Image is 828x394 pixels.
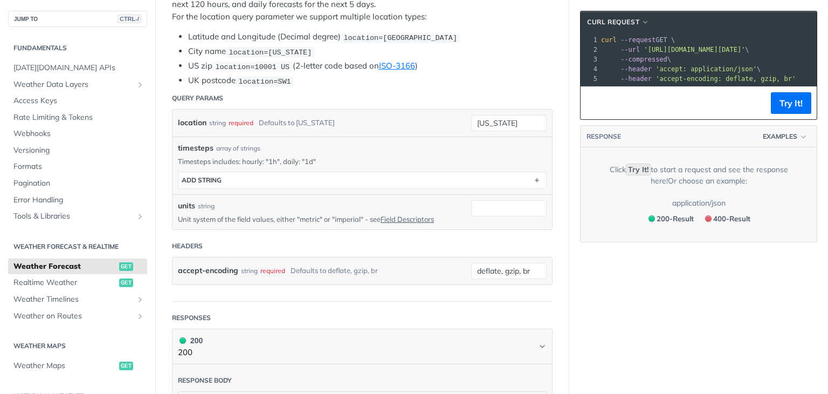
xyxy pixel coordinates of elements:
span: Tools & Libraries [13,211,133,222]
span: \ [601,46,749,53]
div: Headers [172,241,203,251]
button: RESPONSE [586,131,622,142]
p: Timesteps includes: hourly: "1h", daily: "1d" [178,157,547,166]
a: [DATE][DOMAIN_NAME] APIs [8,60,147,76]
span: \ [601,65,761,73]
span: Weather Timelines [13,294,133,305]
a: Webhooks [8,126,147,142]
h2: Weather Forecast & realtime [8,242,147,252]
h2: Fundamentals [8,43,147,53]
span: get [119,262,133,271]
a: Error Handling [8,192,147,208]
a: Rate Limiting & Tokens [8,110,147,126]
div: Responses [172,313,211,323]
span: 200 [180,337,186,344]
button: 200200-Result [643,212,698,226]
span: Versioning [13,145,144,156]
span: Examples [763,132,797,141]
span: Pagination [13,178,144,189]
div: 1 [581,35,599,45]
button: cURL Request [583,17,653,28]
span: Weather Data Layers [13,79,133,90]
span: Realtime Weather [13,277,116,288]
h2: Weather Maps [8,341,147,351]
span: location=[GEOGRAPHIC_DATA] [343,33,457,42]
div: Defaults to [US_STATE] [259,115,335,131]
svg: Chevron [538,342,547,351]
span: 400 - Result [713,214,750,223]
div: 5 [581,74,599,84]
a: Weather Forecastget [8,259,147,275]
span: GET \ [601,36,675,44]
button: JUMP TOCTRL-/ [8,11,147,27]
button: ADD string [178,172,546,188]
div: 2 [581,45,599,55]
code: Try It! [626,164,651,175]
a: Access Keys [8,93,147,109]
div: required [260,263,285,278]
div: 3 [581,55,599,64]
a: Tools & LibrariesShow subpages for Tools & Libraries [8,208,147,225]
span: Access Keys [13,96,144,106]
span: location=SW1 [238,77,291,85]
div: Response body [178,376,232,385]
span: 200 - Result [657,214,694,223]
div: application/json [672,198,726,209]
a: Versioning [8,142,147,159]
div: string [209,115,226,131]
button: Show subpages for Weather on Routes [136,312,144,321]
div: array of strings [216,144,260,153]
li: US zip (2-letter code based on ) [188,60,553,72]
li: Latitude and Longitude (Decimal degree) [188,31,553,43]
label: location [178,115,206,131]
a: Weather Data LayersShow subpages for Weather Data Layers [8,77,147,93]
span: location=[US_STATE] [229,48,312,56]
div: 200 [178,335,203,347]
label: accept-encoding [178,263,238,278]
span: Rate Limiting & Tokens [13,112,144,123]
button: Show subpages for Weather Timelines [136,295,144,304]
li: City name [188,45,553,58]
div: Click to start a request and see the response here! Or choose an example: [597,164,801,187]
a: Formats [8,159,147,175]
span: get [119,278,133,287]
span: '[URL][DOMAIN_NAME][DATE]' [644,46,745,53]
p: 200 [178,347,203,359]
span: Error Handling [13,195,144,206]
span: Formats [13,161,144,172]
div: ADD string [182,176,222,184]
a: Weather on RoutesShow subpages for Weather on Routes [8,308,147,324]
span: timesteps [178,142,213,154]
div: Defaults to deflate, gzip, br [291,263,378,278]
div: string [198,201,215,211]
span: curl [601,36,617,44]
div: string [241,263,258,278]
span: --header [620,75,652,83]
div: 4 [581,64,599,74]
span: --url [620,46,640,53]
span: Weather Maps [13,361,116,371]
div: Query Params [172,93,223,103]
button: Examples [759,131,811,142]
span: 'accept-encoding: deflate, gzip, br' [655,75,796,83]
label: units [178,200,195,212]
a: Realtime Weatherget [8,275,147,291]
span: Weather Forecast [13,261,116,272]
span: Webhooks [13,128,144,139]
span: --request [620,36,655,44]
button: 400400-Result [700,212,754,226]
a: Weather TimelinesShow subpages for Weather Timelines [8,291,147,308]
span: [DATE][DOMAIN_NAME] APIs [13,63,144,73]
button: 200 200200 [178,335,547,359]
span: 400 [705,215,712,222]
a: Weather Mapsget [8,358,147,374]
span: --header [620,65,652,73]
a: ISO-3166 [379,60,415,71]
div: required [229,115,253,131]
span: CTRL-/ [118,15,141,23]
p: Unit system of the field values, either "metric" or "imperial" - see [178,214,455,224]
a: Field Descriptors [381,215,434,223]
button: Show subpages for Tools & Libraries [136,212,144,221]
span: \ [601,56,671,63]
li: UK postcode [188,74,553,87]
